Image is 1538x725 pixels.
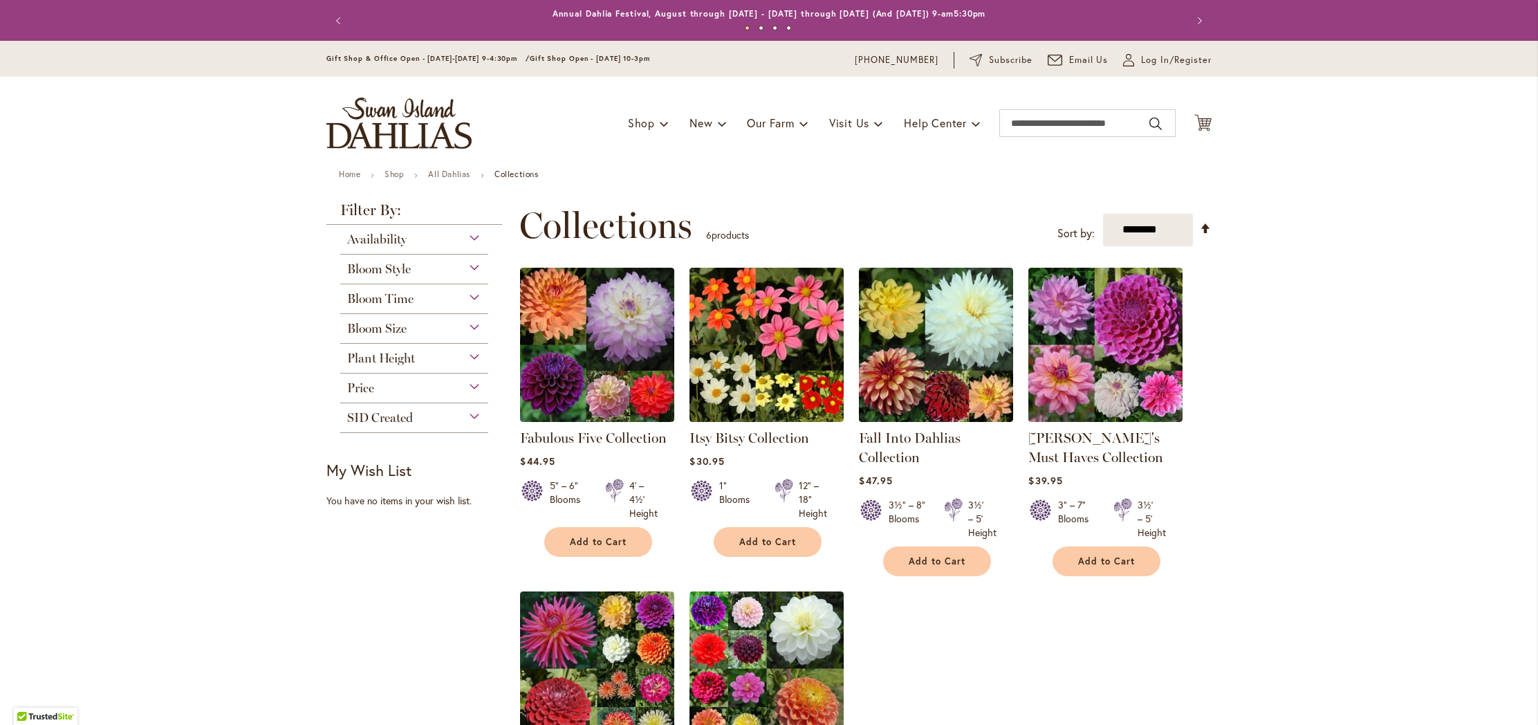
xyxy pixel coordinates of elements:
[1057,221,1095,246] label: Sort by:
[1028,268,1183,422] img: Heather's Must Haves Collection
[570,536,627,548] span: Add to Cart
[1123,53,1212,67] a: Log In/Register
[629,479,658,520] div: 4' – 4½' Height
[855,53,938,67] a: [PHONE_NUMBER]
[714,527,822,557] button: Add to Cart
[428,169,470,179] a: All Dahlias
[747,116,794,130] span: Our Farm
[706,224,749,246] p: products
[347,291,414,306] span: Bloom Time
[520,268,674,422] img: Fabulous Five Collection
[347,261,411,277] span: Bloom Style
[745,26,750,30] button: 1 of 4
[339,169,360,179] a: Home
[326,54,530,63] span: Gift Shop & Office Open - [DATE]-[DATE] 9-4:30pm /
[968,498,997,540] div: 3½' – 5' Height
[719,479,758,520] div: 1" Blooms
[689,268,844,422] img: Itsy Bitsy Collection
[786,26,791,30] button: 4 of 4
[520,455,555,468] span: $44.95
[520,430,667,446] a: Fabulous Five Collection
[1141,53,1212,67] span: Log In/Register
[347,351,415,366] span: Plant Height
[347,380,374,396] span: Price
[326,203,502,225] strong: Filter By:
[1069,53,1109,67] span: Email Us
[772,26,777,30] button: 3 of 4
[1028,412,1183,425] a: Heather's Must Haves Collection
[859,412,1013,425] a: Fall Into Dahlias Collection
[550,479,589,520] div: 5" – 6" Blooms
[347,321,407,336] span: Bloom Size
[739,536,796,548] span: Add to Cart
[689,455,724,468] span: $30.95
[759,26,763,30] button: 2 of 4
[829,116,869,130] span: Visit Us
[326,98,472,149] a: store logo
[1028,430,1163,466] a: [PERSON_NAME]'s Must Haves Collection
[384,169,404,179] a: Shop
[347,410,413,425] span: SID Created
[689,430,809,446] a: Itsy Bitsy Collection
[883,547,991,576] button: Add to Cart
[859,474,892,487] span: $47.95
[553,8,986,19] a: Annual Dahlia Festival, August through [DATE] - [DATE] through [DATE] (And [DATE]) 9-am5:30pm
[889,498,927,540] div: 3½" – 8" Blooms
[1028,474,1062,487] span: $39.95
[326,494,511,508] div: You have no items in your wish list.
[904,116,967,130] span: Help Center
[1053,547,1160,576] button: Add to Cart
[494,169,539,179] strong: Collections
[1138,498,1166,540] div: 3½' – 5' Height
[1058,498,1097,540] div: 3" – 7" Blooms
[530,54,650,63] span: Gift Shop Open - [DATE] 10-3pm
[799,479,827,520] div: 12" – 18" Height
[628,116,655,130] span: Shop
[326,7,354,35] button: Previous
[347,232,407,247] span: Availability
[520,412,674,425] a: Fabulous Five Collection
[970,53,1032,67] a: Subscribe
[326,460,411,480] strong: My Wish List
[859,430,961,466] a: Fall Into Dahlias Collection
[909,556,965,567] span: Add to Cart
[689,412,844,425] a: Itsy Bitsy Collection
[706,228,712,241] span: 6
[519,205,692,246] span: Collections
[1078,556,1135,567] span: Add to Cart
[1184,7,1212,35] button: Next
[689,116,712,130] span: New
[989,53,1032,67] span: Subscribe
[859,268,1013,422] img: Fall Into Dahlias Collection
[1048,53,1109,67] a: Email Us
[544,527,652,557] button: Add to Cart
